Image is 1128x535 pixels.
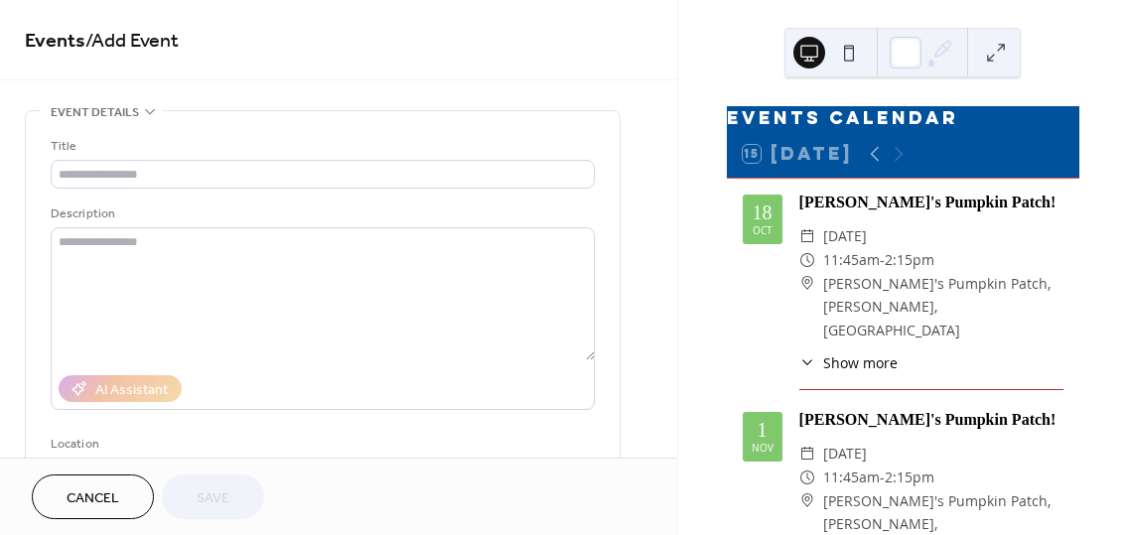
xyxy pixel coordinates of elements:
[823,248,880,272] span: 11:45am
[51,203,591,224] div: Description
[799,191,1063,214] div: [PERSON_NAME]'s Pumpkin Patch!
[885,248,934,272] span: 2:15pm
[758,420,768,440] div: 1
[727,106,1079,130] div: events calendar
[799,272,815,296] div: ​
[823,352,898,373] span: Show more
[823,466,880,489] span: 11:45am
[799,352,815,373] div: ​
[880,466,885,489] span: -
[799,489,815,513] div: ​
[51,434,591,455] div: Location
[885,466,934,489] span: 2:15pm
[753,202,773,222] div: 18
[752,444,774,454] div: Nov
[85,22,179,61] span: / Add Event
[67,488,119,509] span: Cancel
[32,474,154,519] button: Cancel
[51,136,591,157] div: Title
[880,248,885,272] span: -
[799,408,1063,432] div: [PERSON_NAME]'s Pumpkin Patch!
[823,442,867,466] span: [DATE]
[25,22,85,61] a: Events
[799,352,898,373] button: ​Show more
[799,466,815,489] div: ​
[799,248,815,272] div: ​
[51,102,139,123] span: Event details
[799,224,815,248] div: ​
[799,442,815,466] div: ​
[823,272,1063,342] span: [PERSON_NAME]'s Pumpkin Patch, [PERSON_NAME], [GEOGRAPHIC_DATA]
[823,224,867,248] span: [DATE]
[753,226,773,236] div: Oct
